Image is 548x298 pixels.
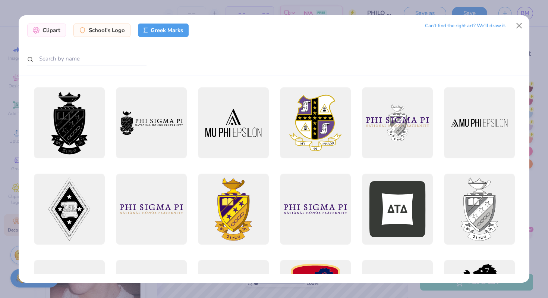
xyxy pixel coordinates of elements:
[512,19,526,33] button: Close
[138,24,189,37] div: Greek Marks
[73,24,130,37] div: School's Logo
[27,52,147,66] input: Search by name
[27,24,66,37] div: Clipart
[425,19,506,32] div: Can’t find the right art? We’ll draw it.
